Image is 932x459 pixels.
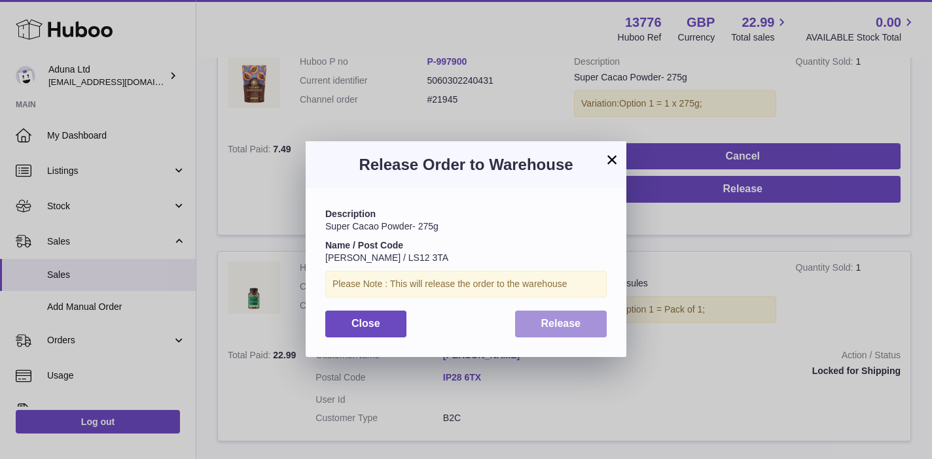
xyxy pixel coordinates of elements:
[325,221,439,231] span: Super Cacao Powder- 275g
[325,240,403,250] strong: Name / Post Code
[325,154,607,175] h3: Release Order to Warehouse
[351,318,380,329] span: Close
[325,209,376,219] strong: Description
[325,311,406,337] button: Close
[515,311,607,337] button: Release
[541,318,581,329] span: Release
[325,271,607,297] div: Please Note : This will release the order to the warehouse
[604,152,620,167] button: ×
[325,252,448,263] span: [PERSON_NAME] / LS12 3TA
